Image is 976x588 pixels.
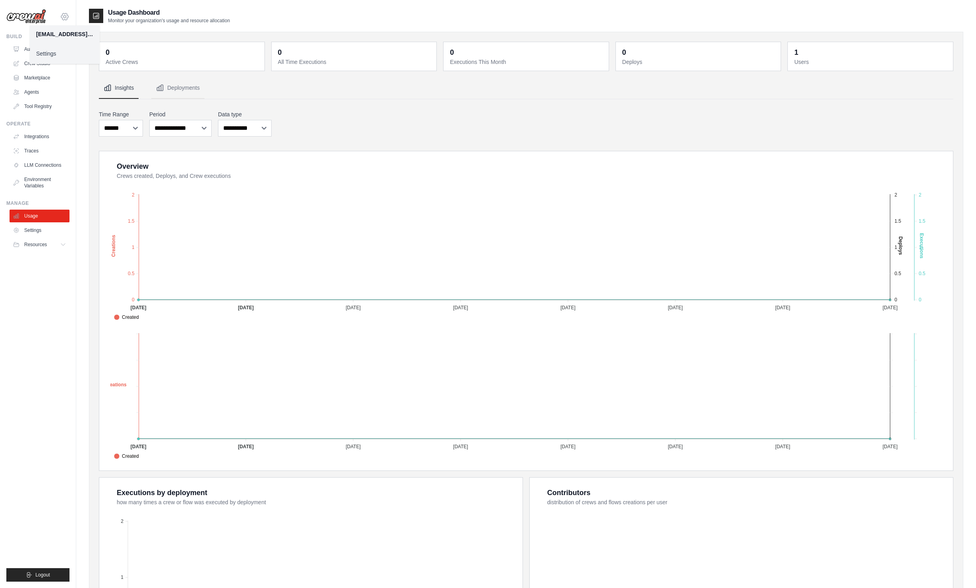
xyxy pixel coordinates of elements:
a: Automations [10,43,69,56]
span: Resources [24,241,47,248]
tspan: 1 [919,245,922,250]
tspan: [DATE] [346,305,361,310]
div: Contributors [547,487,590,498]
tspan: 1.5 [919,218,926,224]
text: Creations [111,235,116,257]
tspan: 1 [895,245,897,250]
tspan: [DATE] [131,305,147,310]
tspan: [DATE] [238,305,254,310]
dt: distribution of crews and flows creations per user [547,498,943,506]
h2: Usage Dashboard [108,8,230,17]
label: Time Range [99,110,143,118]
dt: Executions This Month [450,58,604,66]
div: 0 [106,47,110,58]
tspan: [DATE] [238,444,254,449]
tspan: 0 [895,297,897,303]
div: Overview [117,161,149,172]
div: Operate [6,121,69,127]
tspan: [DATE] [668,305,683,310]
a: LLM Connections [10,159,69,172]
span: Logout [35,572,50,578]
a: Settings [30,46,100,61]
tspan: 2 [132,192,135,198]
div: Manage [6,200,69,206]
button: Logout [6,568,69,582]
tspan: [DATE] [668,444,683,449]
span: Created [114,314,139,321]
div: [EMAIL_ADDRESS][DOMAIN_NAME] [36,30,93,38]
tspan: 2 [895,192,897,198]
tspan: 0.5 [128,271,135,276]
div: 0 [622,47,626,58]
label: Period [149,110,212,118]
text: Executions [919,233,924,258]
div: 0 [450,47,454,58]
tspan: 1.5 [128,218,135,224]
img: Logo [6,9,46,24]
tspan: 0 [919,297,922,303]
tspan: 2 [919,192,922,198]
button: Deployments [151,77,204,99]
a: Usage [10,210,69,222]
a: Integrations [10,130,69,143]
text: Creations [104,382,127,388]
dt: how many times a crew or flow was executed by deployment [117,498,513,506]
tspan: [DATE] [453,305,468,310]
a: Settings [10,224,69,237]
div: 0 [278,47,282,58]
tspan: 1.5 [895,218,901,224]
tspan: [DATE] [883,444,898,449]
tspan: [DATE] [775,444,790,449]
div: 1 [794,47,798,58]
dt: Users [794,58,948,66]
div: Build [6,33,69,40]
span: Created [114,453,139,460]
tspan: 2 [121,519,123,524]
dt: Crews created, Deploys, and Crew executions [117,172,943,180]
tspan: 0.5 [919,271,926,276]
button: Insights [99,77,139,99]
a: Agents [10,86,69,98]
tspan: 1 [121,575,123,580]
tspan: 0.5 [895,271,901,276]
dt: All Time Executions [278,58,432,66]
a: Tool Registry [10,100,69,113]
tspan: [DATE] [883,305,898,310]
div: Executions by deployment [117,487,207,498]
tspan: [DATE] [346,444,361,449]
a: Crew Studio [10,57,69,70]
tspan: [DATE] [775,305,790,310]
dt: Deploys [622,58,776,66]
label: Data type [218,110,272,118]
tspan: [DATE] [131,444,147,449]
tspan: [DATE] [560,305,575,310]
dt: Active Crews [106,58,260,66]
p: Monitor your organization's usage and resource allocation [108,17,230,24]
a: Marketplace [10,71,69,84]
tspan: 0 [132,297,135,303]
nav: Tabs [99,77,953,99]
a: Environment Variables [10,173,69,192]
tspan: 1 [132,245,135,250]
a: Traces [10,145,69,157]
tspan: [DATE] [560,444,575,449]
tspan: [DATE] [453,444,468,449]
button: Resources [10,238,69,251]
text: Deploys [898,237,903,255]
